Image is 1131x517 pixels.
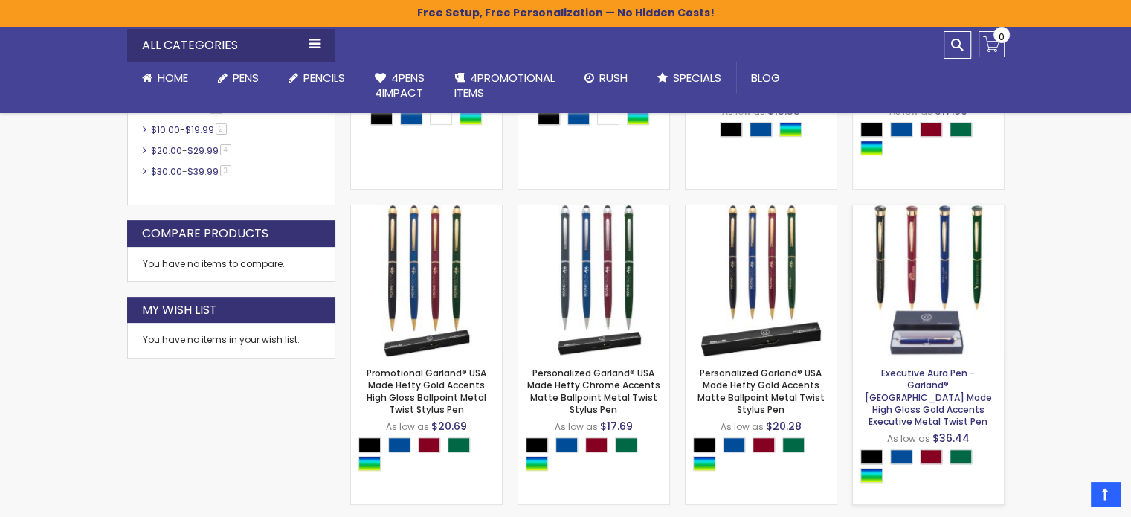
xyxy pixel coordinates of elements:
[887,432,930,445] span: As low as
[460,110,482,125] div: Assorted
[860,468,883,483] div: Assorted
[147,144,236,157] a: $20.00-$29.994
[890,449,912,464] div: Dark Blue
[127,62,203,94] a: Home
[386,420,429,433] span: As low as
[686,205,837,217] a: Personalized Garland® USA Made Hefty Gold Accents Matte Ballpoint Metal Twist Stylus Pen
[185,123,214,136] span: $19.99
[439,62,570,110] a: 4PROMOTIONALITEMS
[518,205,669,217] a: Personalized Garland® USA Made Hefty Chrome Accents Matte Ballpoint Metal Twist Stylus Pen
[358,437,502,475] div: Select A Color
[751,70,780,86] span: Blog
[538,110,657,129] div: Select A Color
[860,141,883,155] div: Assorted
[400,110,422,125] div: Dark Blue
[220,144,231,155] span: 4
[600,419,633,434] span: $17.69
[518,205,669,356] img: Personalized Garland® USA Made Hefty Chrome Accents Matte Ballpoint Metal Twist Stylus Pen
[597,110,619,125] div: White
[722,105,765,118] span: As low as
[555,420,598,433] span: As low as
[721,420,764,433] span: As low as
[147,165,236,178] a: $30.00-$39.993
[526,437,669,475] div: Select A Color
[853,205,1004,356] img: Executive Aura Pen - Garland® USA Made High Gloss Gold Accents Executive Metal Twist Pen
[950,122,972,137] div: Dark Green
[642,62,736,94] a: Specials
[860,449,883,464] div: Black
[187,165,219,178] span: $39.99
[358,437,381,452] div: Black
[418,437,440,452] div: Burgundy
[187,144,219,157] span: $29.99
[127,29,335,62] div: All Categories
[860,122,1004,159] div: Select A Color
[853,205,1004,217] a: Executive Aura Pen - Garland® USA Made High Gloss Gold Accents Executive Metal Twist Pen
[388,437,410,452] div: Dark Blue
[142,225,268,242] strong: Compare Products
[736,62,795,94] a: Blog
[865,367,992,428] a: Executive Aura Pen - Garland® [GEOGRAPHIC_DATA] Made High Gloss Gold Accents Executive Metal Twis...
[599,70,628,86] span: Rush
[370,110,393,125] div: Black
[151,165,182,178] span: $30.00
[686,205,837,356] img: Personalized Garland® USA Made Hefty Gold Accents Matte Ballpoint Metal Twist Stylus Pen
[697,367,825,416] a: Personalized Garland® USA Made Hefty Gold Accents Matte Ballpoint Metal Twist Stylus Pen
[303,70,345,86] span: Pencils
[538,110,560,125] div: Black
[431,419,467,434] span: $20.69
[454,70,555,100] span: 4PROMOTIONAL ITEMS
[585,437,608,452] div: Burgundy
[216,123,227,135] span: 2
[860,449,1004,487] div: Select A Color
[567,110,590,125] div: Dark Blue
[143,334,320,346] div: You have no items in your wish list.
[766,419,802,434] span: $20.28
[693,437,715,452] div: Black
[555,437,578,452] div: Dark Blue
[615,437,637,452] div: Dark Green
[430,110,452,125] div: White
[233,70,259,86] span: Pens
[448,437,470,452] div: Dark Green
[570,62,642,94] a: Rush
[158,70,188,86] span: Home
[151,123,180,136] span: $10.00
[723,437,745,452] div: Dark Blue
[920,449,942,464] div: Burgundy
[932,431,970,446] span: $36.44
[860,122,883,137] div: Black
[203,62,274,94] a: Pens
[673,70,721,86] span: Specials
[889,105,932,118] span: As low as
[720,122,809,141] div: Select A Color
[1008,477,1131,517] iframe: Google Customer Reviews
[693,437,837,475] div: Select A Color
[127,247,335,282] div: You have no items to compare.
[526,437,548,452] div: Black
[375,70,425,100] span: 4Pens 4impact
[999,30,1005,44] span: 0
[693,456,715,471] div: Assorted
[351,205,502,356] img: Promotional Garland® USA Made Hefty Gold Accents High Gloss Ballpoint Metal Twist Stylus Pen
[753,437,775,452] div: Burgundy
[142,302,217,318] strong: My Wish List
[220,165,231,176] span: 3
[351,205,502,217] a: Promotional Garland® USA Made Hefty Gold Accents High Gloss Ballpoint Metal Twist Stylus Pen
[950,449,972,464] div: Dark Green
[360,62,439,110] a: 4Pens4impact
[779,122,802,137] div: Assorted
[627,110,649,125] div: Assorted
[890,122,912,137] div: Dark Blue
[979,31,1005,57] a: 0
[526,456,548,471] div: Assorted
[720,122,742,137] div: Black
[920,122,942,137] div: Burgundy
[527,367,660,416] a: Personalized Garland® USA Made Hefty Chrome Accents Matte Ballpoint Metal Twist Stylus Pen
[274,62,360,94] a: Pencils
[147,123,232,136] a: $10.00-$19.992
[358,456,381,471] div: Assorted
[370,110,489,129] div: Select A Color
[750,122,772,137] div: Dark Blue
[151,144,182,157] span: $20.00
